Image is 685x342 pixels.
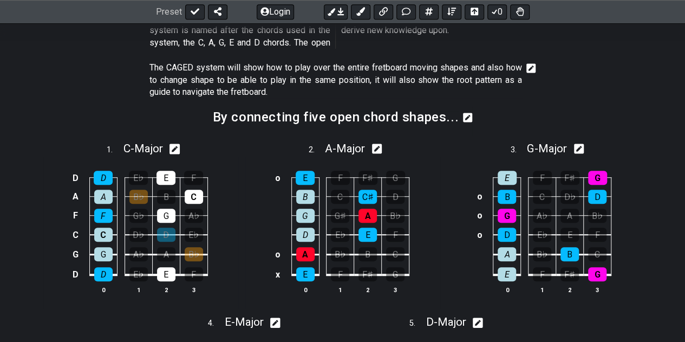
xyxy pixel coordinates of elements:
[271,244,284,264] td: o
[157,209,175,223] div: G
[409,318,426,330] span: 5 .
[296,228,315,242] div: D
[271,264,284,285] td: x
[584,284,611,295] th: 3
[129,247,148,261] div: A♭
[208,4,227,20] button: Share Preset
[351,4,370,20] button: Add an identical marker to each fretkit.
[94,209,113,223] div: F
[588,247,606,261] div: C
[94,247,113,261] div: G
[331,247,349,261] div: B♭
[185,4,205,20] button: Done edit!
[156,7,182,17] span: Preset
[556,284,584,295] th: 2
[588,190,606,204] div: D
[156,171,175,185] div: E
[588,171,607,185] div: G
[560,228,579,242] div: E
[463,111,473,124] i: Edit
[419,4,439,20] button: Add scale/chord fretkit item
[498,267,516,281] div: E
[271,169,284,188] td: o
[129,171,148,185] div: E♭
[157,190,175,204] div: B
[498,171,517,185] div: E
[213,111,459,123] h2: By connecting five open chord shapes...
[358,267,377,281] div: F♯
[386,247,405,261] div: C
[358,228,377,242] div: E
[560,209,579,223] div: A
[69,206,82,225] td: F
[386,190,405,204] div: D
[331,190,349,204] div: C
[493,284,521,295] th: 0
[296,171,315,185] div: E
[588,228,606,242] div: F
[533,171,552,185] div: F
[185,267,203,281] div: F
[533,247,551,261] div: B♭
[498,228,516,242] div: D
[533,209,551,223] div: A♭
[69,264,82,285] td: D
[498,247,516,261] div: A
[327,284,354,295] th: 1
[510,4,530,20] button: Toggle Dexterity for all fretkits
[296,190,315,204] div: B
[560,247,579,261] div: B
[296,247,315,261] div: A
[296,209,315,223] div: G
[358,171,377,185] div: F♯
[69,225,82,244] td: C
[588,209,606,223] div: B♭
[149,1,522,49] span: Click to edit
[386,209,405,223] div: B♭
[149,1,522,49] p: By connecting five open chord shapes the entire fretboard can be mapped out. The CAGED system is ...
[296,267,315,281] div: E
[386,171,405,185] div: G
[185,190,203,204] div: C
[529,284,556,295] th: 1
[129,228,148,242] div: D♭
[588,267,606,281] div: G
[331,171,350,185] div: F
[473,206,486,225] td: o
[396,4,416,20] button: Add Text
[386,228,405,242] div: F
[125,284,152,295] th: 1
[129,267,148,281] div: E♭
[560,267,579,281] div: F♯
[309,144,325,156] span: 2 .
[291,284,319,295] th: 0
[208,318,224,330] span: 4 .
[465,4,484,20] button: Toggle horizontal chord view
[107,144,123,156] span: 1 .
[426,315,466,328] span: D - Major
[94,267,113,281] div: D
[149,62,522,98] p: The CAGED system will show how to play over the entire fretboard moving shapes and also how to ch...
[510,144,526,156] span: 3 .
[331,228,349,242] div: E♭
[354,284,382,295] th: 2
[213,111,459,126] span: Click to edit
[386,267,405,281] div: G
[123,142,163,155] span: C - Major
[473,187,486,206] td: o
[94,228,113,242] div: C
[358,190,377,204] div: C♯
[94,171,113,185] div: D
[533,190,551,204] div: C
[442,4,461,20] button: Open sort Window
[152,284,180,295] th: 2
[498,190,516,204] div: B
[185,228,203,242] div: E♭
[129,209,148,223] div: G♭
[157,247,175,261] div: A
[560,190,579,204] div: D♭
[257,4,294,20] button: Login
[331,209,349,223] div: G♯
[527,142,567,155] span: G - Major
[358,209,377,223] div: A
